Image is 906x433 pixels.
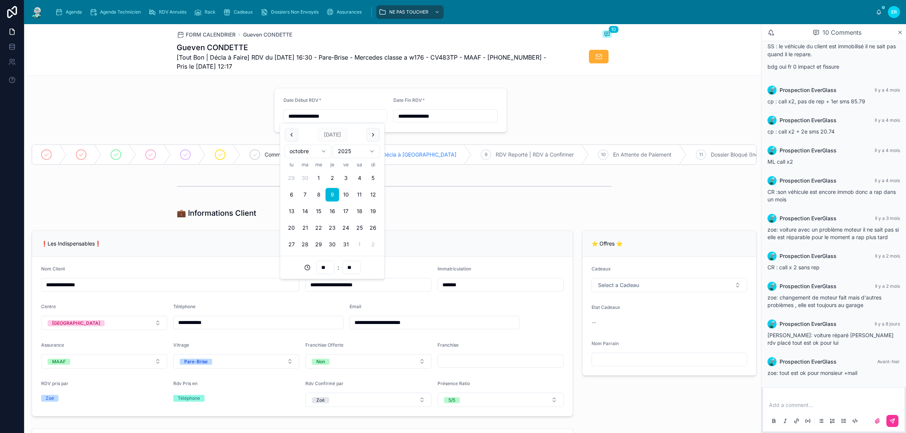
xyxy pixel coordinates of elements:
[609,26,619,33] span: 10
[312,188,325,201] button: mercredi 8 octobre 2025
[598,281,639,289] span: Select a Cadeau
[592,266,611,272] span: Cadeaux
[41,304,56,309] span: Centre
[305,393,431,407] button: Select Button
[258,5,324,19] a: Dossiers Non Envoyés
[339,221,353,235] button: vendredi 24 octobre 2025
[366,204,380,218] button: dimanche 19 octobre 2025
[312,171,325,185] button: mercredi 1 octobre 2025
[823,28,861,37] span: 10 Comments
[285,261,380,274] div: :
[52,359,66,365] div: MAAF
[353,188,366,201] button: samedi 11 octobre 2025
[325,171,339,185] button: jeudi 2 octobre 2025
[173,381,197,386] span: Rdv Pris en
[339,161,353,168] th: vendredi
[780,320,837,328] span: Prospection EverGlass
[875,283,900,289] span: Il y a 2 mois
[711,151,812,158] span: Dossier Bloqué (Indiquer Raison Blocage)
[41,354,167,369] button: Select Button
[285,188,298,201] button: lundi 6 octobre 2025
[366,188,380,201] button: dimanche 12 octobre 2025
[305,381,344,386] span: Rdv Confirmé par
[30,6,44,18] img: App logo
[184,359,208,365] div: Pare-Brise
[234,9,253,15] span: Cadeaux
[284,97,319,103] span: Date Début RDV
[780,86,837,94] span: Prospection EverGlass
[366,161,380,168] th: dimanche
[601,152,606,158] span: 10
[50,4,876,20] div: scrollable content
[178,395,200,402] div: Téléphone
[875,215,900,221] span: Il y a 3 mois
[312,221,325,235] button: mercredi 22 octobre 2025
[767,226,899,240] span: zoe: voiture avec un problème moteur il ne sait pas si elle est réparable pour le moment a rap pl...
[177,31,236,38] a: FORM CALENDRIER
[221,5,258,19] a: Cadeaux
[767,128,835,135] span: cp : call x2 + 2e sms 20.74
[767,332,894,346] span: [PERSON_NAME]: voiture réparé [PERSON_NAME] rdv placé tout est ok pour lui
[339,238,353,251] button: vendredi 31 octobre 2025
[592,304,620,310] span: Etat Cadeaux
[46,395,54,402] div: Zoé
[271,9,319,15] span: Dossiers Non Envoyés
[177,208,256,218] h1: 💼 Informations Client
[265,151,316,158] span: Commande en Cours
[177,53,555,71] span: [Tout Bon | Décla à Faire] RDV du [DATE] 16:30 - Pare-Brise - Mercedes classe a w176 - CV483TP - ...
[767,42,900,58] p: SS : le véhicule du client est immobilisé il ne sait pas quand il le repare.
[339,171,353,185] button: vendredi 3 octobre 2025
[285,161,380,251] table: octobre 2025
[780,117,837,124] span: Prospection EverGlass
[186,31,236,38] span: FORM CALENDRIER
[177,42,555,53] h1: Gueven CONDETTE
[891,9,897,15] span: ER
[41,342,64,348] span: Assurance
[285,161,298,168] th: lundi
[316,359,325,365] div: Non
[353,221,366,235] button: samedi 25 octobre 2025
[353,171,366,185] button: samedi 4 octobre 2025
[780,215,837,222] span: Prospection EverGlass
[285,238,298,251] button: lundi 27 octobre 2025
[767,158,793,165] span: ML call x2
[877,359,900,364] span: Avant-hier
[312,204,325,218] button: mercredi 15 octobre 2025
[325,161,339,168] th: jeudi
[159,9,186,15] span: RDV Annulés
[353,204,366,218] button: samedi 18 octobre 2025
[780,177,837,184] span: Prospection EverGlass
[87,5,146,19] a: Agenda Technicien
[353,161,366,168] th: samedi
[325,188,339,201] button: Today, jeudi 9 octobre 2025, selected
[312,238,325,251] button: mercredi 29 octobre 2025
[298,238,312,251] button: mardi 28 octobre 2025
[438,266,471,272] span: Immatriculation
[699,152,703,158] span: 11
[366,238,380,251] button: dimanche 2 novembre 2025
[337,9,362,15] span: Assurances
[356,151,456,158] span: Tout Bon | Décla à [GEOGRAPHIC_DATA]
[285,171,298,185] button: lundi 29 septembre 2025
[780,283,837,290] span: Prospection EverGlass
[875,321,900,327] span: Il y a 8 jours
[592,319,596,326] span: --
[285,204,298,218] button: lundi 13 octobre 2025
[41,381,68,386] span: RDV pris par
[243,31,292,38] a: Gueven CONDETTE
[298,171,312,185] button: mardi 30 septembre 2025
[767,264,820,270] span: CR : call x 2 sans rep
[173,342,189,348] span: Vitrage
[767,294,881,308] span: zoe: changement de moteur fait mais d'autres problèmes , elle est toujours au garage
[339,188,353,201] button: vendredi 10 octobre 2025
[41,266,65,272] span: Nom Client
[173,354,299,369] button: Select Button
[780,147,837,154] span: Prospection EverGlass
[353,238,366,251] button: samedi 1 novembre 2025
[66,9,82,15] span: Agenda
[592,278,747,292] button: Select Button
[767,63,900,71] p: bdg oui fr 0 impact et fissure
[376,5,444,19] a: NE PAS TOUCHER
[438,342,459,348] span: Franchise
[205,9,216,15] span: Rack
